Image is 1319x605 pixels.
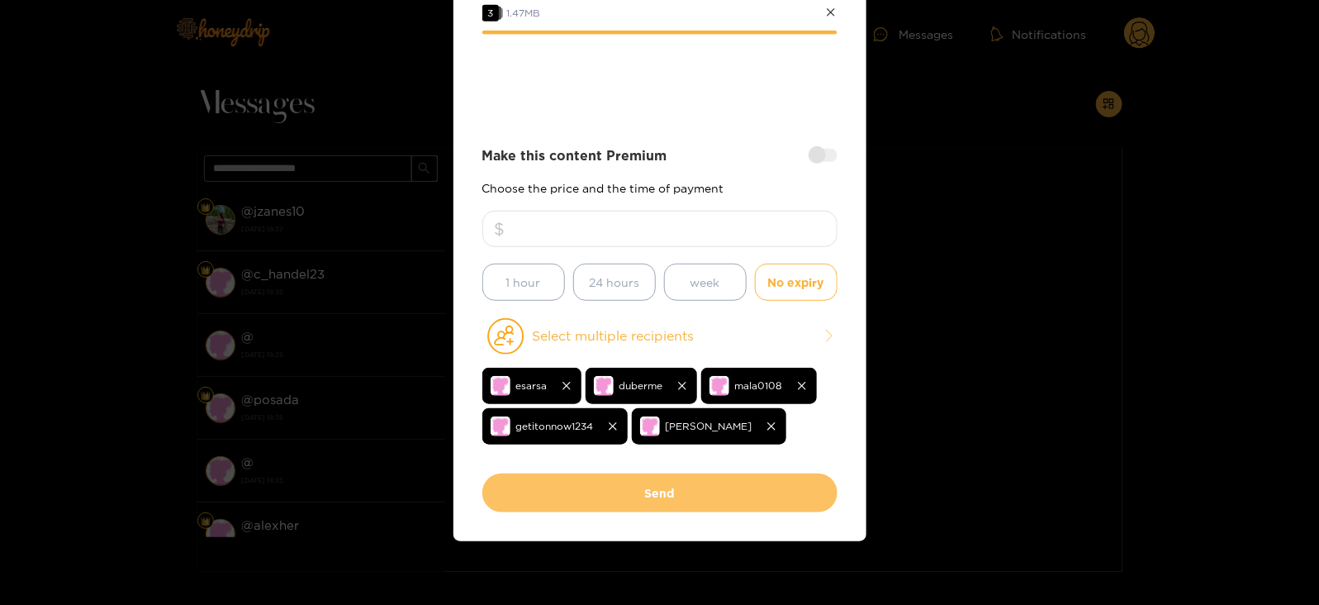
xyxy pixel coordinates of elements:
[491,417,510,436] img: no-avatar.png
[482,264,565,301] button: 1 hour
[482,5,499,21] span: 3
[482,474,837,512] button: Send
[507,7,541,18] span: 1.47 MB
[491,376,510,396] img: no-avatar.png
[735,376,783,395] span: mala0108
[573,264,656,301] button: 24 hours
[482,317,837,355] button: Select multiple recipients
[619,376,663,395] span: duberme
[589,273,639,292] span: 24 hours
[594,376,614,396] img: no-avatar.png
[516,376,548,395] span: esarsa
[640,417,660,436] img: no-avatar.png
[768,273,824,292] span: No expiry
[664,264,747,301] button: week
[666,417,752,436] span: [PERSON_NAME]
[482,146,667,165] strong: Make this content Premium
[755,264,837,301] button: No expiry
[482,182,837,194] p: Choose the price and the time of payment
[709,376,729,396] img: no-avatar.png
[690,273,720,292] span: week
[506,273,541,292] span: 1 hour
[516,417,594,436] span: getitonnow1234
